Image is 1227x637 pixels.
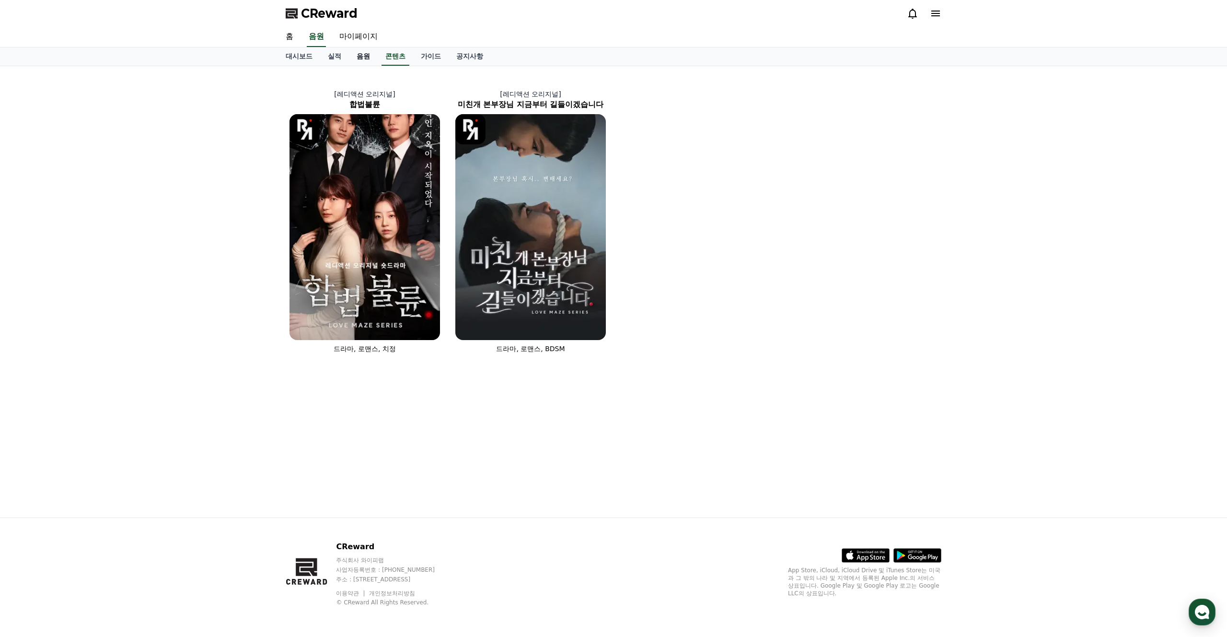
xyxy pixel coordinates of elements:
[289,114,320,144] img: [object Object] Logo
[336,566,453,574] p: 사업자등록번호 : [PHONE_NUMBER]
[278,27,301,47] a: 홈
[289,114,440,340] img: 합법불륜
[286,6,358,21] a: CReward
[124,304,184,328] a: 설정
[336,556,453,564] p: 주식회사 와이피랩
[336,576,453,583] p: 주소 : [STREET_ADDRESS]
[449,47,491,66] a: 공지사항
[332,27,385,47] a: 마이페이지
[448,82,613,361] a: [레디액션 오리지널] 미친개 본부장님 지금부터 길들이겠습니다 미친개 본부장님 지금부터 길들이겠습니다 [object Object] Logo 드라마, 로맨스, BDSM
[382,47,409,66] a: 콘텐츠
[30,318,36,326] span: 홈
[369,590,415,597] a: 개인정보처리방침
[496,345,565,353] span: 드라마, 로맨스, BDSM
[334,345,396,353] span: 드라마, 로맨스, 치정
[278,47,320,66] a: 대시보드
[148,318,160,326] span: 설정
[301,6,358,21] span: CReward
[349,47,378,66] a: 음원
[336,599,453,606] p: © CReward All Rights Reserved.
[320,47,349,66] a: 실적
[455,114,486,144] img: [object Object] Logo
[448,99,613,110] h2: 미친개 본부장님 지금부터 길들이겠습니다
[3,304,63,328] a: 홈
[282,82,448,361] a: [레디액션 오리지널] 합법불륜 합법불륜 [object Object] Logo 드라마, 로맨스, 치정
[88,319,99,327] span: 대화
[336,590,366,597] a: 이용약관
[413,47,449,66] a: 가이드
[336,541,453,553] p: CReward
[788,566,941,597] p: App Store, iCloud, iCloud Drive 및 iTunes Store는 미국과 그 밖의 나라 및 지역에서 등록된 Apple Inc.의 서비스 상표입니다. Goo...
[448,89,613,99] p: [레디액션 오리지널]
[63,304,124,328] a: 대화
[282,99,448,110] h2: 합법불륜
[282,89,448,99] p: [레디액션 오리지널]
[455,114,606,340] img: 미친개 본부장님 지금부터 길들이겠습니다
[307,27,326,47] a: 음원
